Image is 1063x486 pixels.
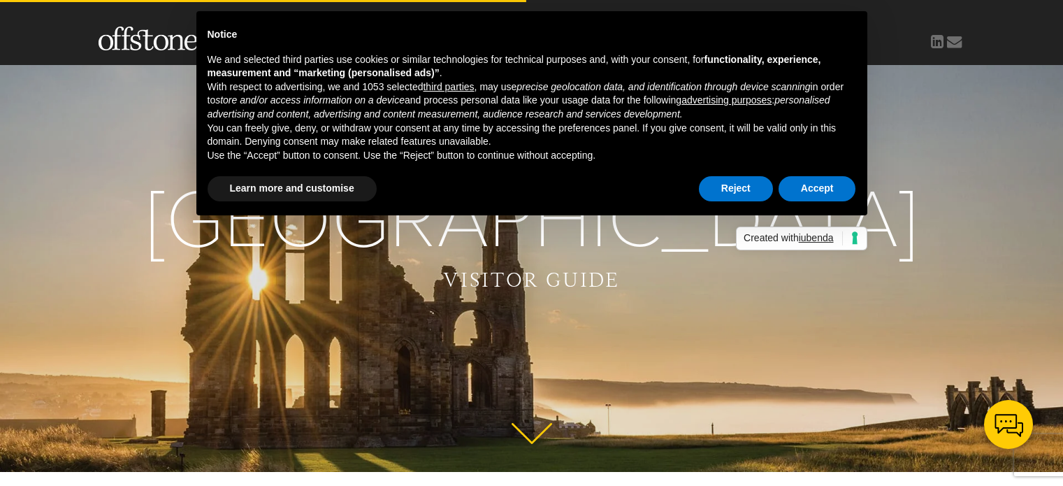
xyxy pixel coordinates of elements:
p: We and selected third parties use cookies or similar technologies for technical purposes and, wit... [208,53,856,80]
button: Reject [699,176,773,201]
em: store and/or access information on a device [215,94,405,106]
p: Use the “Accept” button to consent. Use the “Reject” button to continue without accepting. [208,149,856,163]
h2: Notice [208,28,856,42]
a: Created withiubenda [736,227,867,250]
p: You can freely give, deny, or withdraw your consent at any time by accessing the preferences pane... [208,122,856,149]
button: Accept [779,176,856,201]
em: personalised advertising and content, advertising and content measurement, audience research and ... [208,94,830,120]
span: iubenda [799,232,834,243]
p: With respect to advertising, we and 1053 selected , may use in order to and process personal data... [208,80,856,122]
button: third parties [423,80,474,94]
button: Learn more and customise [208,176,377,201]
em: precise geolocation data, and identification through device scanning [516,81,810,92]
span: Created with [744,231,842,245]
button: advertising purposes [681,94,772,108]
